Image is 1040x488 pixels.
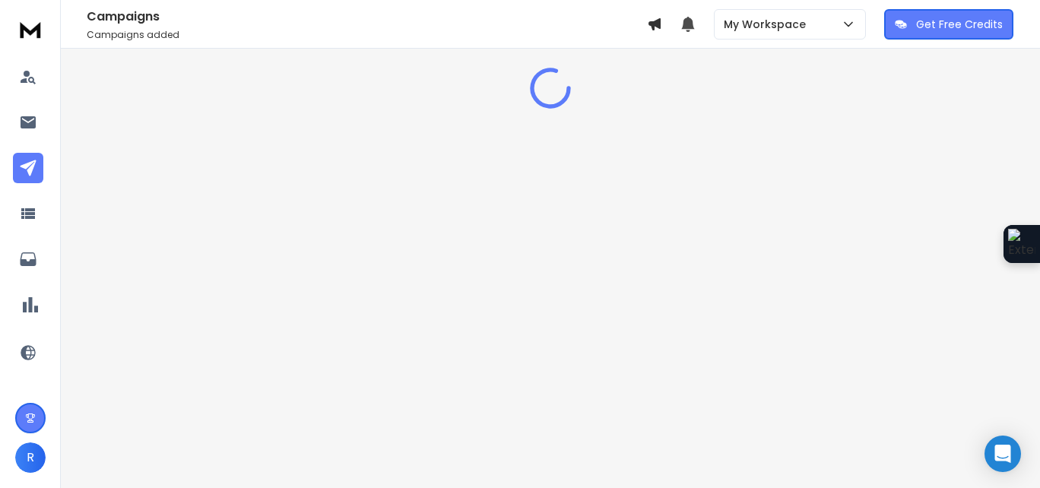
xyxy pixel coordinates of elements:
img: Extension Icon [1008,229,1035,259]
button: R [15,442,46,473]
img: logo [15,15,46,43]
p: My Workspace [724,17,812,32]
p: Get Free Credits [916,17,1003,32]
h1: Campaigns [87,8,647,26]
div: Open Intercom Messenger [985,436,1021,472]
p: Campaigns added [87,29,647,41]
button: Get Free Credits [884,9,1013,40]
